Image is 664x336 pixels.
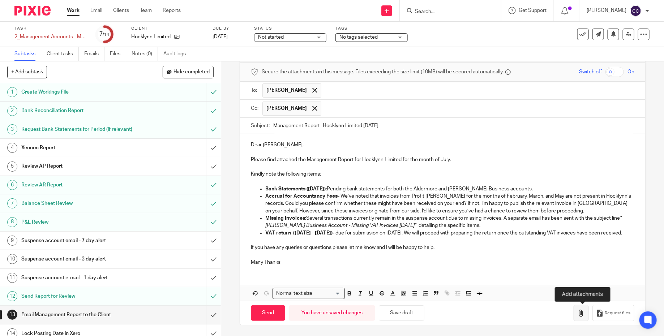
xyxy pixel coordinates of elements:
a: Audit logs [163,47,191,61]
label: Subject: [251,122,270,129]
h1: Review AP Report [21,161,140,172]
span: [DATE] [213,34,228,39]
div: 1 [7,87,17,97]
label: Task [14,26,87,31]
span: Normal text size [274,290,314,297]
h1: Review AR Report [21,180,140,190]
button: Save draft [379,305,424,321]
a: Work [67,7,80,14]
label: Due by [213,26,245,31]
label: To: [251,87,259,94]
h1: Xennon Report [21,142,140,153]
span: Get Support [519,8,547,13]
span: No tags selected [339,35,378,40]
div: 3 [7,124,17,134]
a: Files [110,47,126,61]
input: Send [251,305,285,321]
input: Search for option [314,290,340,297]
span: [PERSON_NAME] [266,87,307,94]
div: 9 [7,236,17,246]
label: Cc: [251,105,259,112]
a: Notes (0) [132,47,158,61]
div: 5 [7,161,17,172]
small: /14 [103,33,110,36]
button: + Add subtask [7,66,47,78]
span: Secure the attachments in this message. Files exceeding the size limit (10MB) will be secured aut... [262,68,504,76]
label: Status [254,26,326,31]
button: Request files [592,305,634,321]
h1: P&L Review [21,217,140,228]
a: Emails [84,47,104,61]
div: 2_Management Accounts - Monthly - NEW - SWD [14,33,87,40]
h1: Bank Reconciliation Report [21,105,140,116]
h1: Request Bank Statements for Period (if relevant) [21,124,140,135]
a: Reports [163,7,181,14]
div: You have unsaved changes [289,305,375,321]
span: Hide completed [174,69,210,75]
p: [PERSON_NAME] [587,7,626,14]
div: 11 [7,273,17,283]
a: Clients [113,7,129,14]
span: Not started [258,35,284,40]
strong: Missing Invoices: [265,216,306,221]
div: Search for option [273,288,345,299]
a: Subtasks [14,47,41,61]
p: - We’ve noted that invoices from Profit [PERSON_NAME] for the months of February, March, and May ... [265,193,634,215]
p: - due for submission on [DATE]. We will proceed with preparing the return once the outstanding VA... [265,229,634,237]
div: 13 [7,310,17,320]
div: 2 [7,106,17,116]
div: 10 [7,254,17,264]
div: 7 [100,30,110,38]
a: Team [140,7,152,14]
img: Pixie [14,6,51,16]
div: 12 [7,291,17,301]
p: Please find attached the Management Report for Hocklynn Limited for the month of July. [251,156,634,163]
strong: Accrual for Accountancy Fees [265,194,338,199]
div: 8 [7,217,17,227]
div: 7 [7,198,17,208]
p: If you have any queries or questions please let me know and I will be happy to help. [251,244,634,251]
h1: Suspense account e-mail - 1 day alert [21,272,140,283]
span: Switch off [579,68,602,76]
a: Client tasks [47,47,79,61]
img: svg%3E [630,5,642,17]
label: Tags [335,26,408,31]
div: 4 [7,143,17,153]
span: [PERSON_NAME] [266,105,307,112]
p: Kindly note the following items: [251,171,634,178]
div: 6 [7,180,17,190]
input: Search [414,9,479,15]
strong: VAT return ([DATE] - [DATE]) [265,231,333,236]
span: Request files [605,310,630,316]
p: Several transactions currently remain in the suspense account due to missing invoices. A separate... [265,215,634,229]
label: Client [131,26,204,31]
h1: Email Management Report to the Client [21,309,140,320]
h1: Send Report for Review [21,291,140,302]
strong: Bank Statements ([DATE]): [265,186,327,191]
h1: Suspense account email - 3 day alert [21,254,140,264]
p: Hocklynn Limited [131,33,171,40]
p: Dear [PERSON_NAME], [251,141,634,148]
h1: Suspense account email - 7 day alert [21,235,140,246]
p: Pending bank statements for both the Aldermore and [PERSON_NAME] Business accounts. [265,185,634,193]
h1: Create Workings File [21,87,140,98]
span: On [627,68,634,76]
button: Hide completed [163,66,214,78]
a: Email [90,7,102,14]
h1: Balance Sheet Review [21,198,140,209]
p: Many Thanks [251,259,634,266]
